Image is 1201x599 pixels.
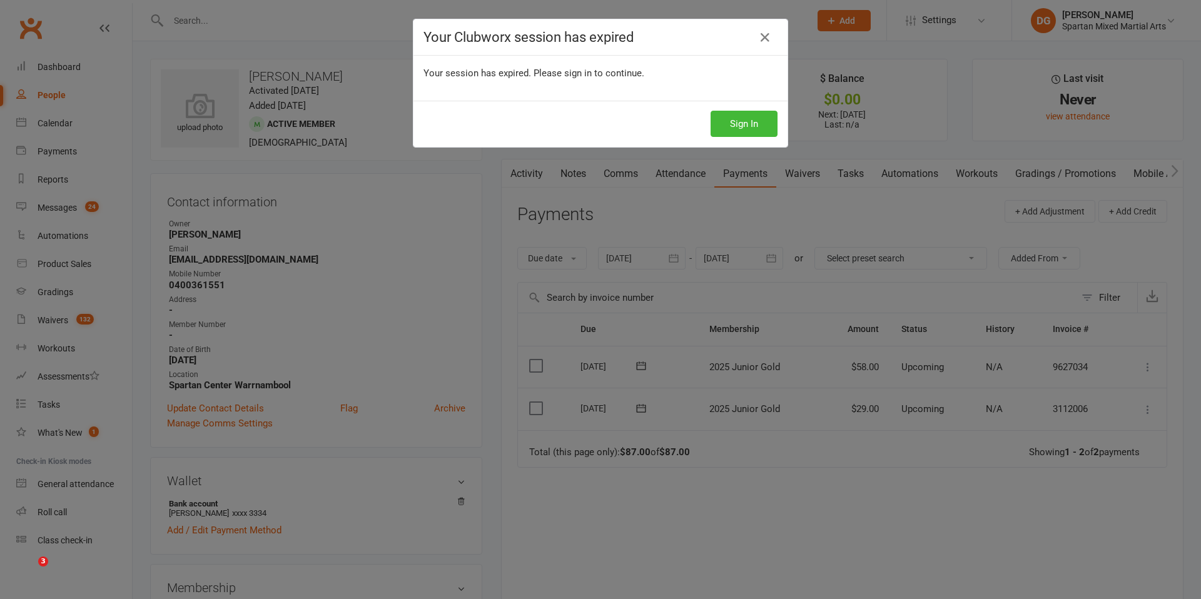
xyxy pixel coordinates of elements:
h4: Your Clubworx session has expired [423,29,778,45]
button: Sign In [711,111,778,137]
span: Your session has expired. Please sign in to continue. [423,68,644,79]
a: Close [755,28,775,48]
span: 3 [38,556,48,566]
iframe: Intercom live chat [13,556,43,586]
